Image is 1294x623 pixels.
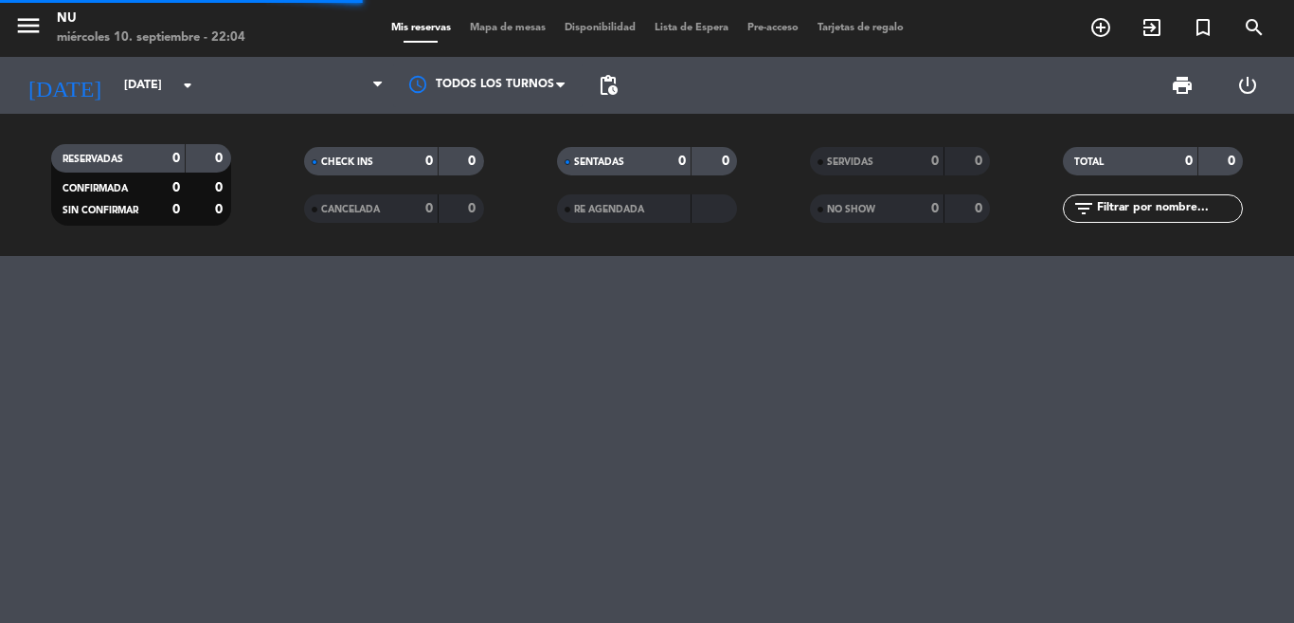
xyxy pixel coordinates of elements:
[574,157,624,167] span: SENTADAS
[808,23,913,33] span: Tarjetas de regalo
[460,23,555,33] span: Mapa de mesas
[63,155,123,164] span: RESERVADAS
[597,74,620,97] span: pending_actions
[176,74,199,97] i: arrow_drop_down
[678,155,686,168] strong: 0
[975,155,986,168] strong: 0
[63,184,128,193] span: CONFIRMADA
[931,202,939,215] strong: 0
[14,11,43,40] i: menu
[1243,16,1266,39] i: search
[574,205,644,214] span: RE AGENDADA
[172,181,180,194] strong: 0
[215,203,226,216] strong: 0
[215,152,226,165] strong: 0
[425,155,433,168] strong: 0
[57,9,245,28] div: Nu
[425,202,433,215] strong: 0
[1214,57,1280,114] div: LOG OUT
[63,206,138,215] span: SIN CONFIRMAR
[14,11,43,46] button: menu
[382,23,460,33] span: Mis reservas
[931,155,939,168] strong: 0
[1171,74,1194,97] span: print
[1228,155,1239,168] strong: 0
[975,202,986,215] strong: 0
[827,205,875,214] span: NO SHOW
[1089,16,1112,39] i: add_circle_outline
[321,157,373,167] span: CHECK INS
[172,203,180,216] strong: 0
[468,155,479,168] strong: 0
[172,152,180,165] strong: 0
[1192,16,1214,39] i: turned_in_not
[722,155,733,168] strong: 0
[1074,157,1104,167] span: TOTAL
[321,205,380,214] span: CANCELADA
[827,157,873,167] span: SERVIDAS
[215,181,226,194] strong: 0
[1141,16,1163,39] i: exit_to_app
[645,23,738,33] span: Lista de Espera
[555,23,645,33] span: Disponibilidad
[1072,197,1095,220] i: filter_list
[1185,155,1193,168] strong: 0
[1236,74,1259,97] i: power_settings_new
[57,28,245,47] div: miércoles 10. septiembre - 22:04
[1095,198,1242,219] input: Filtrar por nombre...
[738,23,808,33] span: Pre-acceso
[14,64,115,106] i: [DATE]
[468,202,479,215] strong: 0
